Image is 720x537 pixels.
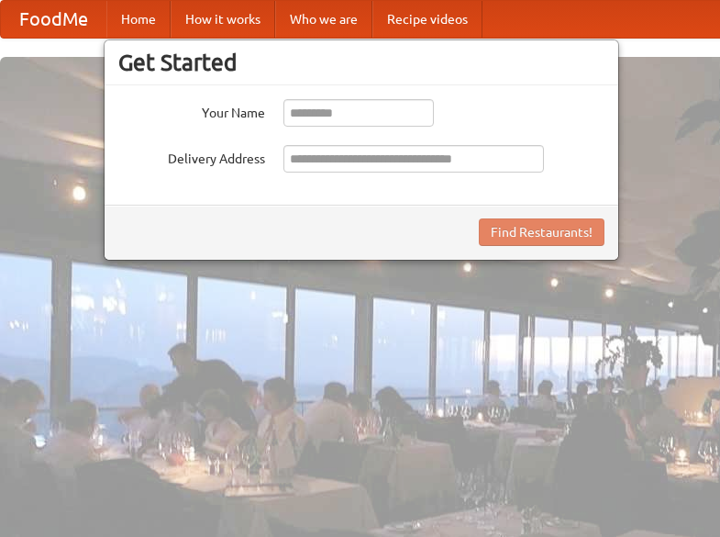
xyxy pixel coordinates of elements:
[106,1,171,38] a: Home
[479,218,604,246] button: Find Restaurants!
[275,1,372,38] a: Who we are
[171,1,275,38] a: How it works
[118,145,265,168] label: Delivery Address
[372,1,482,38] a: Recipe videos
[1,1,106,38] a: FoodMe
[118,99,265,122] label: Your Name
[118,49,604,76] h3: Get Started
